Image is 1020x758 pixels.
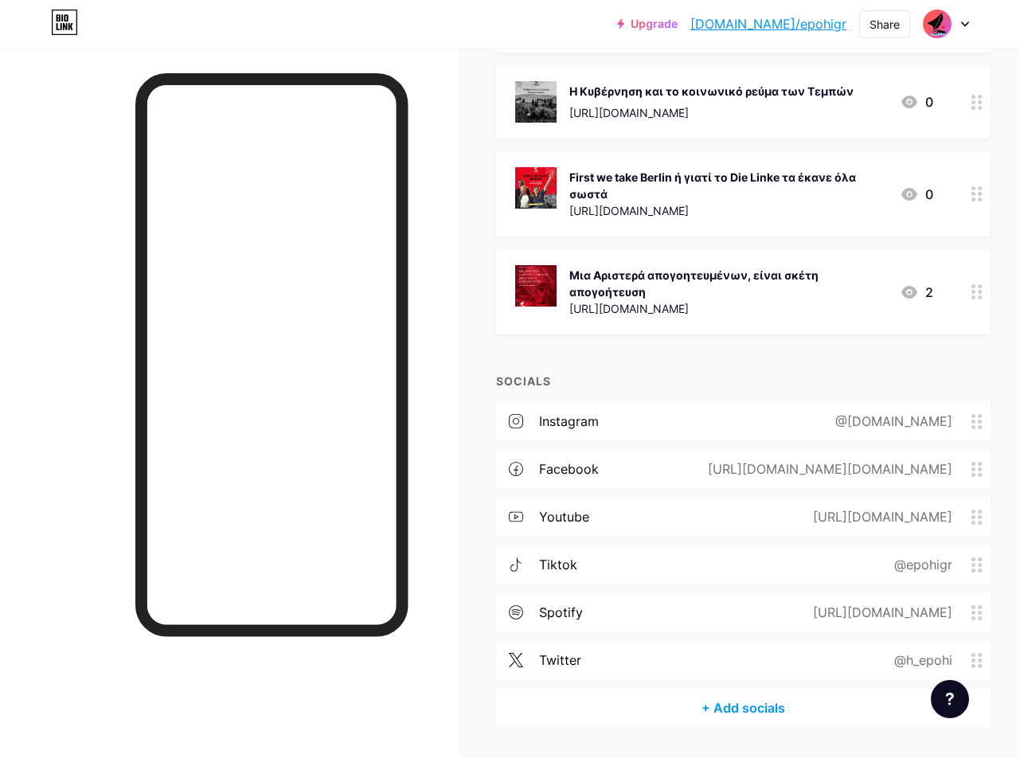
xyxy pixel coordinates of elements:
div: [URL][DOMAIN_NAME][DOMAIN_NAME] [682,459,971,479]
div: First we take Berlin ή γιατί τo Die Linke τα έκανε όλα σωστά [569,169,887,202]
img: epohigr [922,9,952,39]
div: @[DOMAIN_NAME] [810,412,971,431]
div: [URL][DOMAIN_NAME] [787,507,971,526]
div: [URL][DOMAIN_NAME] [569,300,887,317]
a: Upgrade [617,18,678,30]
a: [DOMAIN_NAME]/epohigr [690,14,846,33]
div: [URL][DOMAIN_NAME] [569,202,887,219]
div: 0 [900,185,933,204]
div: instagram [539,412,599,431]
div: twitter [539,651,581,670]
div: @epohigr [869,555,971,574]
div: spotify [539,603,583,622]
div: facebook [539,459,599,479]
div: Μια Αριστερά απογοητευμένων, είναι σκέτη απογοήτευση [569,267,887,300]
div: 2 [900,283,933,302]
img: First we take Berlin ή γιατί τo Die Linke τα έκανε όλα σωστά [515,167,557,209]
div: Η Κυβέρνηση και το κοινωνικό ρεύμα των Τεμπών [569,83,854,100]
div: Share [870,16,900,33]
img: Η Κυβέρνηση και το κοινωνικό ρεύμα των Τεμπών [515,81,557,123]
img: Μια Αριστερά απογοητευμένων, είναι σκέτη απογοήτευση [515,265,557,307]
div: @h_epohi [869,651,971,670]
div: SOCIALS [496,373,991,389]
div: + Add socials [496,689,991,727]
div: tiktok [539,555,577,574]
div: 0 [900,92,933,111]
div: [URL][DOMAIN_NAME] [569,104,854,121]
div: youtube [539,507,589,526]
div: [URL][DOMAIN_NAME] [787,603,971,622]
